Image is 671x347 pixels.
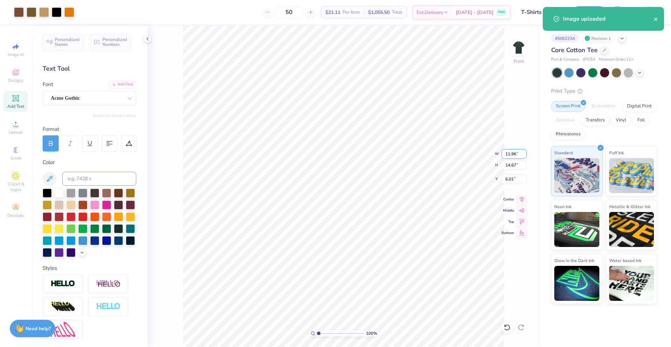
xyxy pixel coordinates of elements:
[551,87,657,95] div: Print Type
[43,125,137,133] div: Format
[551,34,579,43] div: # 506223A
[93,113,136,118] button: Switch to Greek Letters
[43,80,53,88] label: Font
[456,9,493,16] span: [DATE] - [DATE]
[43,264,136,272] div: Styles
[366,330,377,337] span: 100 %
[583,34,615,43] div: Revision 1
[587,101,620,112] div: Embroidery
[43,158,136,167] div: Color
[26,325,51,332] strong: Need help?
[51,322,75,337] img: Free Distort
[342,9,360,16] span: Per Item
[609,158,654,193] img: Puff Ink
[417,9,443,16] span: Est. Delivery
[551,57,579,63] span: Port & Company
[554,203,571,210] span: Neon Ink
[609,212,654,247] img: Metallic & Glitter Ink
[8,52,24,57] span: Image AI
[611,115,631,126] div: Vinyl
[609,257,641,264] span: Water based Ink
[498,10,505,15] span: FREE
[583,57,595,63] span: # PC54
[368,9,390,16] span: $1,055.50
[275,6,303,19] input: – –
[609,266,654,301] img: Water based Ink
[554,257,594,264] span: Glow in the Dark Ink
[551,129,585,140] div: Rhinestones
[609,149,624,156] span: Puff Ink
[581,115,609,126] div: Transfers
[554,212,599,247] img: Neon Ink
[633,115,649,126] div: Foil
[622,101,656,112] div: Digital Print
[551,115,579,126] div: Applique
[554,158,599,193] img: Standard
[96,279,121,288] img: Shadow
[502,197,514,202] span: Center
[502,231,514,235] span: Bottom
[55,37,80,47] span: Personalized Names
[512,41,526,55] img: Front
[599,57,634,63] span: Minimum Order: 12 +
[563,15,654,23] div: Image uploaded
[109,80,136,88] div: Add Font
[609,203,650,210] span: Metallic & Glitter Ink
[8,78,23,83] span: Designs
[325,9,340,16] span: $21.11
[554,266,599,301] img: Glow in the Dark Ink
[502,219,514,224] span: Top
[7,104,24,109] span: Add Text
[102,37,127,47] span: Personalized Numbers
[392,9,402,16] span: Total
[516,5,567,19] input: Untitled Design
[514,58,524,64] div: Front
[3,181,28,192] span: Clipart & logos
[551,46,598,54] span: Core Cotton Tee
[551,101,585,112] div: Screen Print
[9,129,23,135] span: Upload
[554,149,573,156] span: Standard
[62,172,136,186] input: e.g. 7428 c
[96,303,121,311] img: Negative Space
[654,15,658,23] button: close
[51,301,75,312] img: 3d Illusion
[7,213,24,218] span: Decorate
[43,64,136,73] div: Text Tool
[10,155,21,161] span: Greek
[502,208,514,213] span: Middle
[51,280,75,288] img: Stroke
